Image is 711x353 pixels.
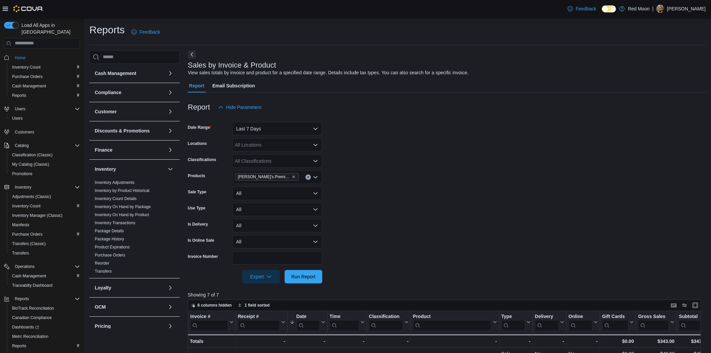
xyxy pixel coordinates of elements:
div: - [413,337,497,345]
p: | [652,5,654,13]
h3: Pricing [95,323,111,329]
a: Adjustments (Classic) [9,193,54,201]
span: Reports [12,295,80,303]
h3: OCM [95,304,106,310]
button: Clear input [305,174,311,180]
a: Transfers (Classic) [9,240,48,248]
button: Open list of options [313,142,318,148]
button: Subtotal [679,313,708,330]
button: Receipt # [238,313,285,330]
div: Inventory [89,179,180,278]
button: Compliance [95,89,165,96]
button: Invoice # [190,313,234,330]
span: Users [12,105,80,113]
a: Inventory Transactions [95,221,135,225]
a: Transfers [95,269,112,274]
button: Product [413,313,497,330]
div: $0.00 [602,337,634,345]
label: Date Range [188,125,212,130]
button: Export [242,270,280,283]
div: Time [330,313,359,330]
h3: Report [188,103,210,111]
span: Reports [9,91,80,100]
button: Run Report [285,270,322,283]
a: Reorder [95,261,109,266]
a: Inventory Count Details [95,196,137,201]
button: Reports [7,91,83,100]
button: Canadian Compliance [7,313,83,322]
span: Purchase Orders [9,73,80,81]
span: Transfers (Classic) [12,241,46,246]
button: Home [1,53,83,63]
div: Delivery [535,313,559,320]
button: Online [569,313,598,330]
div: - [501,337,531,345]
a: Promotions [9,170,35,178]
button: Transfers (Classic) [7,239,83,248]
div: Gift Card Sales [602,313,629,330]
button: Last 7 Days [232,122,322,135]
span: BioTrack Reconciliation [9,304,80,312]
button: Inventory Count [7,63,83,72]
a: Cash Management [9,82,49,90]
span: Metrc Reconciliation [9,332,80,341]
div: $343.00 [679,337,708,345]
button: Finance [95,147,165,153]
span: Hide Parameters [226,104,261,111]
div: Invoice # [190,313,228,320]
span: Reorder [95,261,109,266]
h3: Loyalty [95,284,111,291]
button: Type [501,313,531,330]
button: Discounts & Promotions [166,127,174,135]
button: Classification [369,313,409,330]
button: Enter fullscreen [691,301,699,309]
button: Reports [7,341,83,351]
a: Reports [9,91,29,100]
button: All [232,203,322,216]
span: [PERSON_NAME]'s Premium Cookie Glue 20g PR Pack [238,173,290,180]
button: Users [7,114,83,123]
div: Online [569,313,592,320]
span: Manifests [9,221,80,229]
a: Reports [9,342,29,350]
span: Report [189,79,204,92]
input: Dark Mode [602,5,616,12]
span: Operations [12,263,80,271]
button: Cash Management [7,271,83,281]
div: $343.00 [638,337,674,345]
span: Product Expirations [95,244,130,250]
div: - [290,337,325,345]
div: - [369,337,409,345]
span: Inventory [15,185,31,190]
div: Totals [190,337,234,345]
button: Hide Parameters [215,101,264,114]
p: Red Moon [628,5,650,13]
div: Online [569,313,592,330]
span: Promotions [12,171,33,176]
label: Locations [188,141,207,146]
label: Products [188,173,205,179]
div: Gift Cards [602,313,629,320]
span: Inventory On Hand by Product [95,212,149,218]
span: Cash Management [12,273,46,279]
img: Cova [13,5,43,12]
span: Catalog [12,142,80,150]
span: Reports [12,343,26,349]
div: Receipt # URL [238,313,280,330]
span: Users [12,116,23,121]
button: All [232,219,322,232]
span: Load All Apps in [GEOGRAPHIC_DATA] [19,22,80,35]
button: Display options [680,301,688,309]
span: Home [15,55,26,61]
a: Inventory by Product Historical [95,188,150,193]
div: Time [330,313,359,320]
button: Users [1,104,83,114]
a: Feedback [565,2,599,15]
button: Gross Sales [638,313,674,330]
span: Dashboards [9,323,80,331]
span: Inventory On Hand by Package [95,204,151,209]
button: Inventory [166,165,174,173]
